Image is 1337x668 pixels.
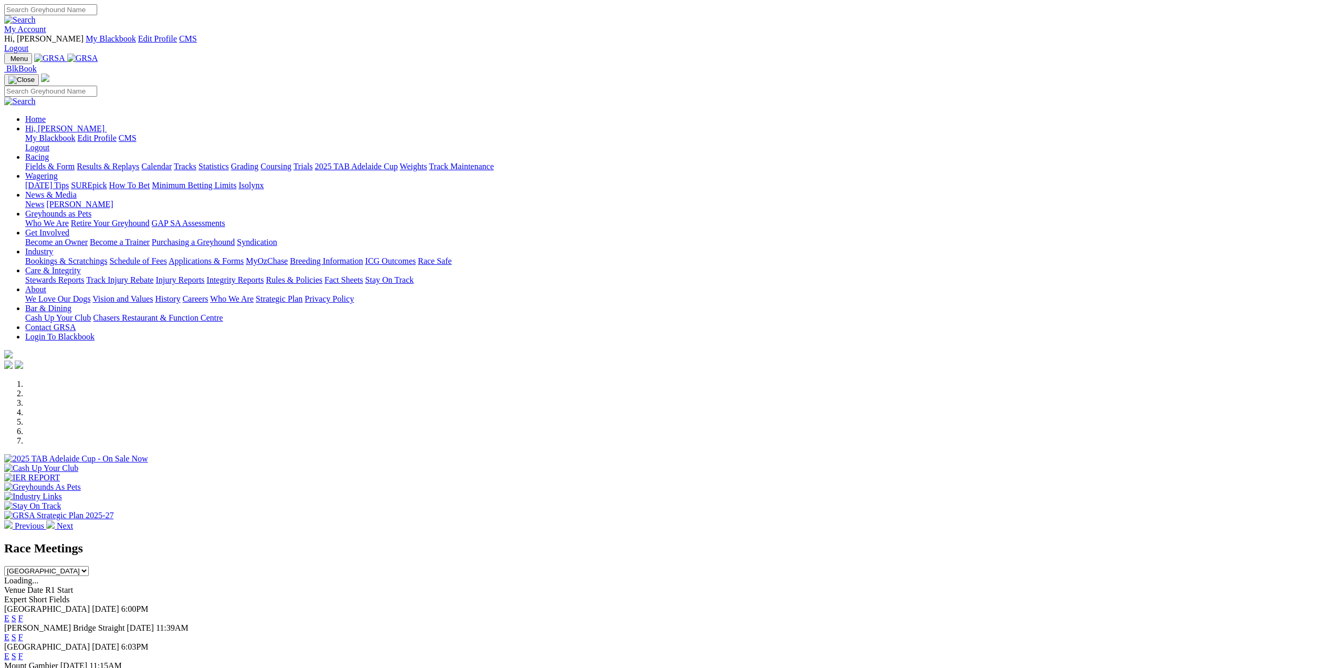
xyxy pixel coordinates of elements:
img: twitter.svg [15,361,23,369]
img: Greyhounds As Pets [4,482,81,492]
a: [DATE] Tips [25,181,69,190]
a: Who We Are [25,219,69,228]
img: IER REPORT [4,473,60,482]
span: Loading... [4,576,38,585]
a: Careers [182,294,208,303]
a: Racing [25,152,49,161]
span: Venue [4,585,25,594]
a: BlkBook [4,64,37,73]
img: facebook.svg [4,361,13,369]
img: GRSA Strategic Plan 2025-27 [4,511,113,520]
h2: Race Meetings [4,541,1333,556]
a: Login To Blackbook [25,332,95,341]
a: News & Media [25,190,77,199]
a: F [18,633,23,642]
a: Vision and Values [92,294,153,303]
div: Racing [25,162,1333,171]
span: Previous [15,521,44,530]
a: My Blackbook [86,34,136,43]
a: History [155,294,180,303]
span: [DATE] [92,642,119,651]
a: CMS [179,34,197,43]
a: Minimum Betting Limits [152,181,236,190]
span: Fields [49,595,69,604]
a: Logout [25,143,49,152]
a: Industry [25,247,53,256]
a: Privacy Policy [305,294,354,303]
span: Next [57,521,73,530]
button: Toggle navigation [4,74,39,86]
a: Track Injury Rebate [86,275,153,284]
img: logo-grsa-white.png [41,74,49,82]
a: Bookings & Scratchings [25,256,107,265]
a: Stay On Track [365,275,413,284]
input: Search [4,4,97,15]
a: Care & Integrity [25,266,81,275]
img: logo-grsa-white.png [4,350,13,358]
a: Edit Profile [138,34,177,43]
div: My Account [4,34,1333,53]
a: We Love Our Dogs [25,294,90,303]
img: Search [4,97,36,106]
span: [PERSON_NAME] Bridge Straight [4,623,125,632]
a: 2025 TAB Adelaide Cup [315,162,398,171]
a: MyOzChase [246,256,288,265]
span: 11:39AM [156,623,189,632]
input: Search [4,86,97,97]
div: About [25,294,1333,304]
span: Date [27,585,43,594]
a: Become a Trainer [90,238,150,246]
a: How To Bet [109,181,150,190]
a: Hi, [PERSON_NAME] [25,124,107,133]
a: Syndication [237,238,277,246]
a: F [18,614,23,623]
a: Chasers Restaurant & Function Centre [93,313,223,322]
a: Weights [400,162,427,171]
a: E [4,614,9,623]
a: Get Involved [25,228,69,237]
img: chevron-left-pager-white.svg [4,520,13,529]
span: 6:00PM [121,604,149,613]
a: Fact Sheets [325,275,363,284]
a: Grading [231,162,258,171]
img: Search [4,15,36,25]
span: [GEOGRAPHIC_DATA] [4,604,90,613]
img: Cash Up Your Club [4,464,78,473]
div: Hi, [PERSON_NAME] [25,133,1333,152]
a: Injury Reports [156,275,204,284]
a: Coursing [261,162,292,171]
a: Previous [4,521,46,530]
span: Menu [11,55,28,63]
a: About [25,285,46,294]
a: My Blackbook [25,133,76,142]
a: Stewards Reports [25,275,84,284]
a: Become an Owner [25,238,88,246]
img: Close [8,76,35,84]
a: Bar & Dining [25,304,71,313]
a: CMS [119,133,137,142]
a: Retire Your Greyhound [71,219,150,228]
a: Tracks [174,162,196,171]
img: Industry Links [4,492,62,501]
a: Purchasing a Greyhound [152,238,235,246]
div: Greyhounds as Pets [25,219,1333,228]
a: E [4,633,9,642]
a: Strategic Plan [256,294,303,303]
a: GAP SA Assessments [152,219,225,228]
a: Statistics [199,162,229,171]
div: Wagering [25,181,1333,190]
a: Fields & Form [25,162,75,171]
a: Rules & Policies [266,275,323,284]
a: Contact GRSA [25,323,76,332]
div: Get Involved [25,238,1333,247]
a: Edit Profile [78,133,117,142]
a: S [12,633,16,642]
img: Stay On Track [4,501,61,511]
a: News [25,200,44,209]
a: Schedule of Fees [109,256,167,265]
span: Hi, [PERSON_NAME] [25,124,105,133]
a: E [4,652,9,661]
img: GRSA [67,54,98,63]
a: Calendar [141,162,172,171]
img: 2025 TAB Adelaide Cup - On Sale Now [4,454,148,464]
